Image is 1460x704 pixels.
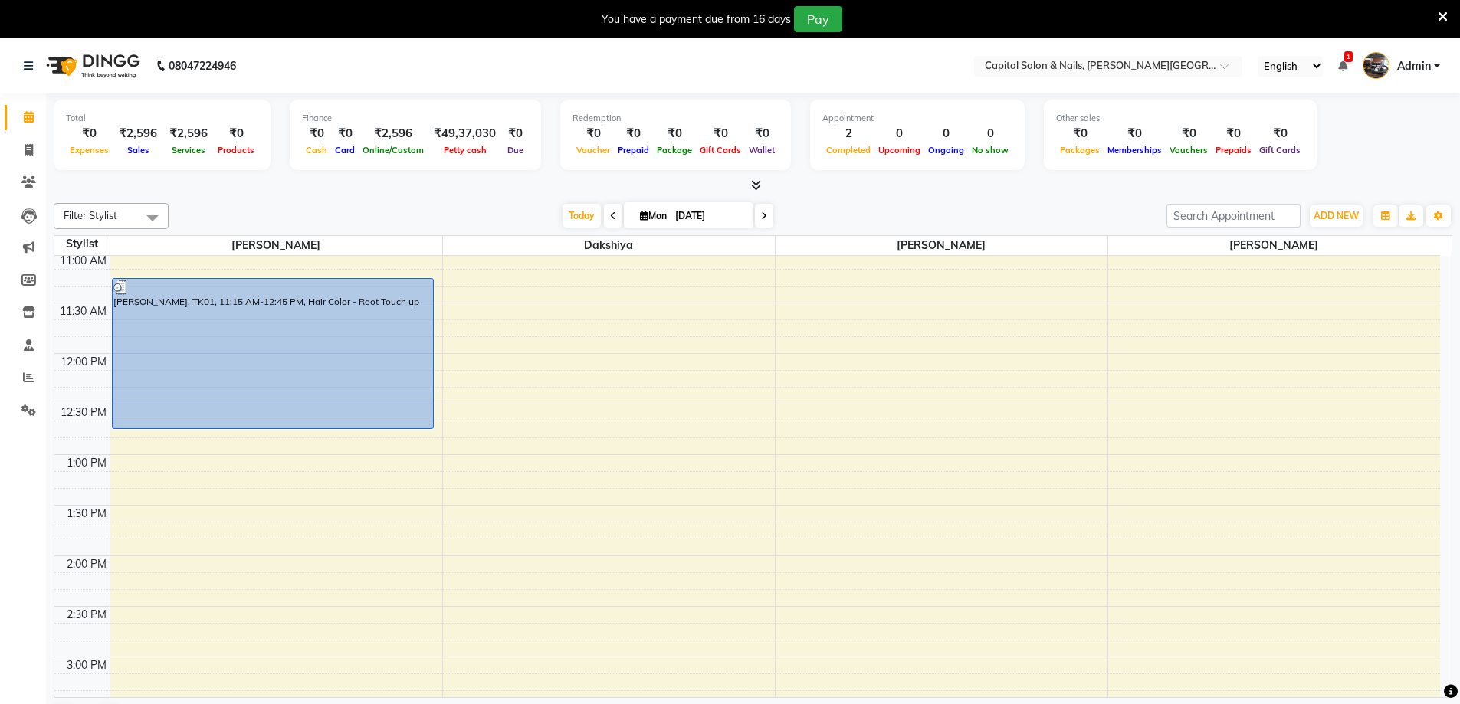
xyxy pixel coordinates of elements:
b: 08047224946 [169,44,236,87]
div: ₹2,596 [359,125,428,142]
span: Ongoing [924,145,968,156]
div: 12:00 PM [57,354,110,370]
span: Today [563,204,601,228]
span: Due [504,145,527,156]
div: 1:30 PM [64,506,110,522]
span: [PERSON_NAME] [1108,236,1441,255]
span: [PERSON_NAME] [776,236,1107,255]
span: Prepaids [1212,145,1255,156]
button: ADD NEW [1310,205,1363,227]
div: 0 [924,125,968,142]
div: Finance [302,112,529,125]
span: Dakshiya [443,236,775,255]
div: Other sales [1056,112,1304,125]
span: Products [214,145,258,156]
span: Sales [123,145,153,156]
span: Completed [822,145,874,156]
img: Admin [1363,52,1389,79]
span: Voucher [573,145,614,156]
div: ₹0 [66,125,113,142]
div: 1:00 PM [64,455,110,471]
div: ₹0 [214,125,258,142]
span: Vouchers [1166,145,1212,156]
a: 1 [1338,59,1347,73]
div: ₹0 [696,125,745,142]
span: Memberships [1104,145,1166,156]
span: Packages [1056,145,1104,156]
span: Wallet [745,145,779,156]
span: Expenses [66,145,113,156]
div: You have a payment due from 16 days [602,11,791,28]
div: ₹49,37,030 [428,125,502,142]
span: Gift Cards [1255,145,1304,156]
div: ₹0 [331,125,359,142]
div: 2 [822,125,874,142]
div: 0 [968,125,1012,142]
div: ₹0 [1212,125,1255,142]
div: 0 [874,125,924,142]
div: ₹2,596 [113,125,163,142]
div: ₹0 [653,125,696,142]
span: Package [653,145,696,156]
div: [PERSON_NAME], TK01, 11:15 AM-12:45 PM, Hair Color - Root Touch up [113,279,433,428]
span: No show [968,145,1012,156]
div: ₹2,596 [163,125,214,142]
span: Admin [1397,58,1431,74]
span: 1 [1344,51,1353,62]
span: Upcoming [874,145,924,156]
div: 2:00 PM [64,556,110,572]
span: Mon [636,210,671,221]
span: Prepaid [614,145,653,156]
div: ₹0 [573,125,614,142]
div: ₹0 [614,125,653,142]
div: 3:00 PM [64,657,110,673]
div: 11:30 AM [57,303,110,319]
div: ₹0 [1255,125,1304,142]
div: ₹0 [1166,125,1212,142]
div: 12:30 PM [57,404,110,421]
div: ₹0 [302,125,331,142]
div: Redemption [573,112,779,125]
div: Stylist [54,236,110,252]
span: ADD NEW [1314,210,1359,221]
div: 2:30 PM [64,607,110,623]
span: Filter Stylist [64,209,117,221]
span: [PERSON_NAME] [110,236,442,255]
input: Search Appointment [1166,204,1301,228]
input: 2025-09-01 [671,205,747,228]
div: ₹0 [502,125,529,142]
span: Petty cash [440,145,490,156]
span: Gift Cards [696,145,745,156]
span: Cash [302,145,331,156]
span: Card [331,145,359,156]
div: ₹0 [1056,125,1104,142]
div: 11:00 AM [57,253,110,269]
div: Total [66,112,258,125]
button: Pay [794,6,842,32]
div: ₹0 [745,125,779,142]
span: Services [168,145,209,156]
span: Online/Custom [359,145,428,156]
img: logo [39,44,144,87]
div: ₹0 [1104,125,1166,142]
div: Appointment [822,112,1012,125]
